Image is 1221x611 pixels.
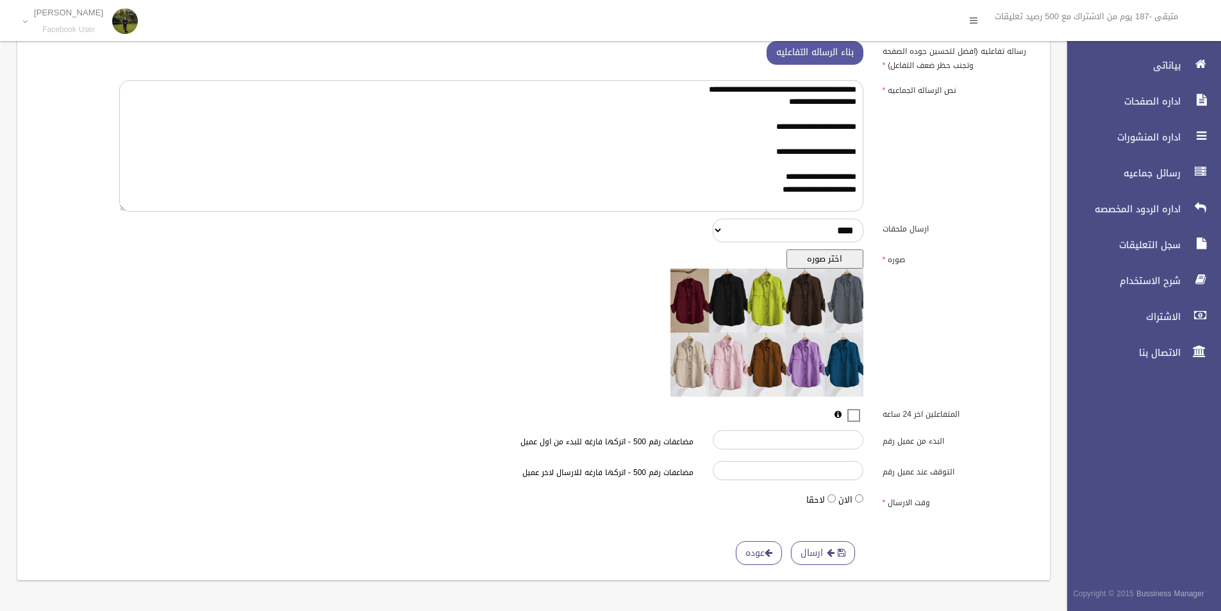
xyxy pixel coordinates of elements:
[1056,95,1184,108] span: اداره الصفحات
[1056,59,1184,72] span: بياناتى
[34,8,103,17] p: [PERSON_NAME]
[873,219,1042,237] label: ارسال ملحقات
[34,25,103,35] small: Facebook User
[786,249,863,269] button: اختر صوره
[1073,587,1134,601] span: Copyright © 2015
[791,541,855,565] button: ارسال
[1056,123,1221,151] a: اداره المنشورات
[806,492,825,508] label: لاحقا
[767,41,863,65] button: بناء الرساله التفاعليه
[1056,310,1184,323] span: الاشتراك
[289,469,694,477] h6: مضاعفات رقم 500 - اتركها فارغه للارسال لاخر عميل
[1056,167,1184,180] span: رسائل جماعيه
[1056,131,1184,144] span: اداره المنشورات
[289,438,694,446] h6: مضاعفات رقم 500 - اتركها فارغه للبدء من اول عميل
[873,80,1042,98] label: نص الرساله الجماعيه
[670,269,863,397] img: معاينه الصوره
[1056,303,1221,331] a: الاشتراك
[873,41,1042,73] label: رساله تفاعليه (افضل لتحسين جوده الصفحه وتجنب حظر ضعف التفاعل)
[1056,51,1221,80] a: بياناتى
[873,404,1042,422] label: المتفاعلين اخر 24 ساعه
[1056,239,1184,251] span: سجل التعليقات
[873,492,1042,510] label: وقت الارسال
[1056,159,1221,187] a: رسائل جماعيه
[1056,231,1221,259] a: سجل التعليقات
[873,461,1042,479] label: التوقف عند عميل رقم
[1056,346,1184,359] span: الاتصال بنا
[1056,339,1221,367] a: الاتصال بنا
[838,492,852,508] label: الان
[736,541,782,565] a: عوده
[1056,195,1221,223] a: اداره الردود المخصصه
[873,249,1042,267] label: صوره
[1136,587,1204,601] strong: Bussiness Manager
[1056,274,1184,287] span: شرح الاستخدام
[873,430,1042,448] label: البدء من عميل رقم
[1056,203,1184,215] span: اداره الردود المخصصه
[1056,87,1221,115] a: اداره الصفحات
[1056,267,1221,295] a: شرح الاستخدام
